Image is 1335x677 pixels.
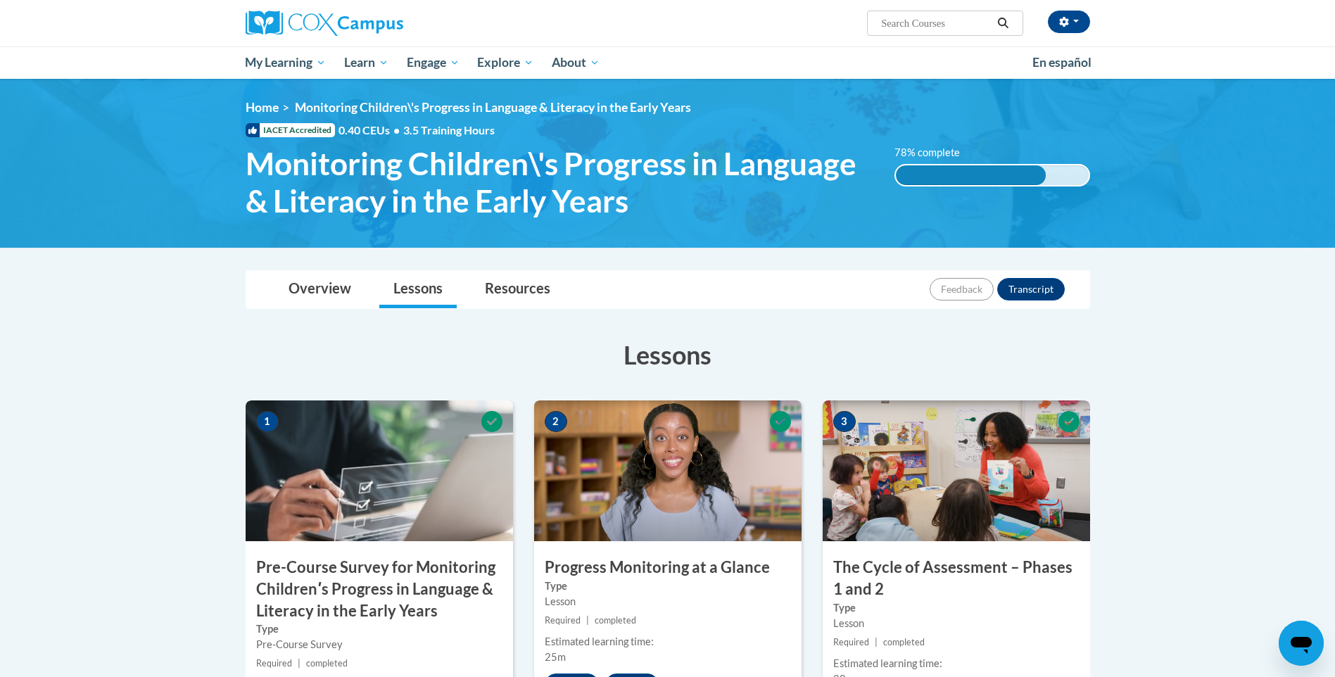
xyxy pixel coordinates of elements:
[246,11,513,36] a: Cox Campus
[880,15,992,32] input: Search Courses
[471,271,564,308] a: Resources
[339,122,403,138] span: 0.40 CEUs
[274,271,365,308] a: Overview
[468,46,543,79] a: Explore
[992,15,1013,32] button: Search
[930,278,994,300] button: Feedback
[306,658,348,669] span: completed
[298,658,300,669] span: |
[545,634,791,650] div: Estimated learning time:
[833,600,1080,616] label: Type
[335,46,398,79] a: Learn
[246,11,403,36] img: Cox Campus
[246,100,279,115] a: Home
[545,615,581,626] span: Required
[534,557,802,578] h3: Progress Monitoring at a Glance
[545,651,566,663] span: 25m
[403,123,495,137] span: 3.5 Training Hours
[1048,11,1090,33] button: Account Settings
[552,54,600,71] span: About
[477,54,533,71] span: Explore
[543,46,609,79] a: About
[894,145,975,160] label: 78% complete
[545,594,791,609] div: Lesson
[256,411,279,432] span: 1
[256,658,292,669] span: Required
[246,123,335,137] span: IACET Accredited
[823,400,1090,541] img: Course Image
[379,271,457,308] a: Lessons
[875,637,878,647] span: |
[595,615,636,626] span: completed
[823,557,1090,600] h3: The Cycle of Assessment – Phases 1 and 2
[256,621,502,637] label: Type
[344,54,388,71] span: Learn
[883,637,925,647] span: completed
[545,411,567,432] span: 2
[393,123,400,137] span: •
[1032,55,1092,70] span: En español
[295,100,691,115] span: Monitoring Children\'s Progress in Language & Literacy in the Early Years
[586,615,589,626] span: |
[398,46,469,79] a: Engage
[256,637,502,652] div: Pre-Course Survey
[534,400,802,541] img: Course Image
[245,54,326,71] span: My Learning
[833,616,1080,631] div: Lesson
[236,46,336,79] a: My Learning
[407,54,460,71] span: Engage
[246,337,1090,372] h3: Lessons
[1279,621,1324,666] iframe: Button to launch messaging window
[1023,48,1101,77] a: En español
[246,557,513,621] h3: Pre-Course Survey for Monitoring Childrenʹs Progress in Language & Literacy in the Early Years
[833,411,856,432] span: 3
[833,637,869,647] span: Required
[246,400,513,541] img: Course Image
[833,656,1080,671] div: Estimated learning time:
[545,578,791,594] label: Type
[896,165,1046,185] div: 78% complete
[997,278,1065,300] button: Transcript
[246,145,874,220] span: Monitoring Children\'s Progress in Language & Literacy in the Early Years
[224,46,1111,79] div: Main menu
